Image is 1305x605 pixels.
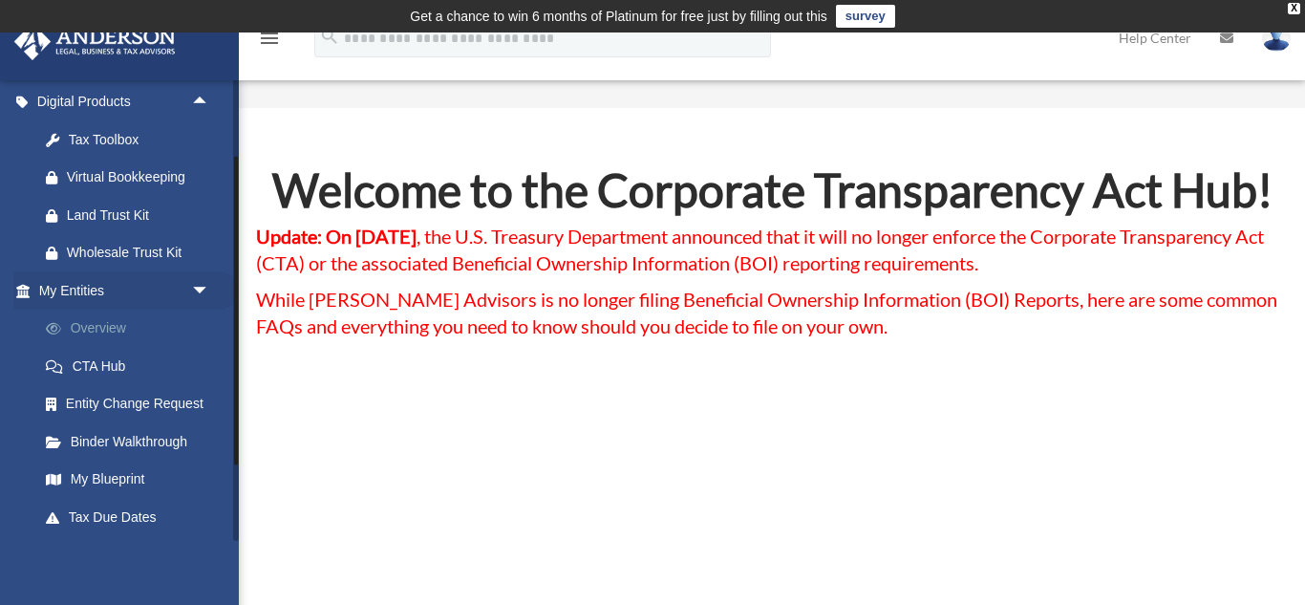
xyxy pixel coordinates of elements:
[258,27,281,50] i: menu
[191,536,229,575] span: arrow_drop_down
[256,167,1288,223] h2: Welcome to the Corporate Transparency Act Hub!
[256,225,417,248] strong: Update: On [DATE]
[319,26,340,47] i: search
[67,204,215,227] div: Land Trust Kit
[27,461,239,499] a: My Blueprint
[258,33,281,50] a: menu
[13,271,239,310] a: My Entitiesarrow_drop_down
[27,234,239,272] a: Wholesale Trust Kit
[1288,3,1300,14] div: close
[27,120,239,159] a: Tax Toolbox
[27,196,239,234] a: Land Trust Kit
[13,536,239,574] a: My Anderson Teamarrow_drop_down
[67,241,215,265] div: Wholesale Trust Kit
[191,83,229,122] span: arrow_drop_up
[13,83,239,121] a: Digital Productsarrow_drop_up
[256,225,1264,274] span: , the U.S. Treasury Department announced that it will no longer enforce the Corporate Transparenc...
[27,159,239,197] a: Virtual Bookkeeping
[27,310,239,348] a: Overview
[256,288,1277,337] span: While [PERSON_NAME] Advisors is no longer filing Beneficial Ownership Information (BOI) Reports, ...
[191,271,229,311] span: arrow_drop_down
[1262,24,1291,52] img: User Pic
[67,128,215,152] div: Tax Toolbox
[67,165,215,189] div: Virtual Bookkeeping
[27,422,239,461] a: Binder Walkthrough
[9,23,182,60] img: Anderson Advisors Platinum Portal
[27,385,239,423] a: Entity Change Request
[27,498,239,536] a: Tax Due Dates
[836,5,895,28] a: survey
[27,347,229,385] a: CTA Hub
[410,5,827,28] div: Get a chance to win 6 months of Platinum for free just by filling out this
